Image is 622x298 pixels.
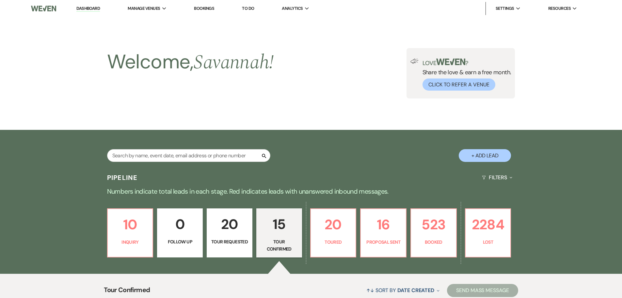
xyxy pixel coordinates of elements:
[76,186,546,197] p: Numbers indicate total leads in each stage. Red indicates leads with unanswered inbound messages.
[465,208,511,257] a: 2284Lost
[470,238,507,246] p: Lost
[207,208,252,257] a: 20Tour Requested
[161,238,199,245] p: Follow Up
[261,238,298,253] p: Tour Confirmed
[479,169,515,186] button: Filters
[211,213,248,235] p: 20
[315,238,352,246] p: Toured
[242,6,254,11] a: To Do
[161,213,199,235] p: 0
[261,213,298,235] p: 15
[256,208,302,257] a: 15Tour Confirmed
[107,173,138,182] h3: Pipeline
[282,5,303,12] span: Analytics
[310,208,357,257] a: 20Toured
[107,208,153,257] a: 10Inquiry
[415,214,452,236] p: 523
[107,149,270,162] input: Search by name, event date, email address or phone number
[410,59,419,64] img: loud-speaker-illustration.svg
[496,5,514,12] span: Settings
[128,5,160,12] span: Manage Venues
[157,208,203,257] a: 0Follow Up
[415,238,452,246] p: Booked
[194,47,274,78] span: Savannah !
[366,287,374,294] span: ↑↓
[423,79,495,91] button: Click to Refer a Venue
[470,214,507,236] p: 2284
[211,238,248,245] p: Tour Requested
[548,5,571,12] span: Resources
[459,149,511,162] button: + Add Lead
[107,48,274,76] h2: Welcome,
[31,2,56,15] img: Weven Logo
[76,6,100,12] a: Dashboard
[360,208,407,257] a: 16Proposal Sent
[397,287,434,294] span: Date Created
[112,214,149,236] p: 10
[436,59,465,65] img: weven-logo-green.svg
[423,59,511,66] p: Love ?
[194,6,214,11] a: Bookings
[410,208,457,257] a: 523Booked
[112,238,149,246] p: Inquiry
[419,59,511,91] div: Share the love & earn a free month.
[365,214,402,236] p: 16
[447,284,518,297] button: Send Mass Message
[365,238,402,246] p: Proposal Sent
[315,214,352,236] p: 20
